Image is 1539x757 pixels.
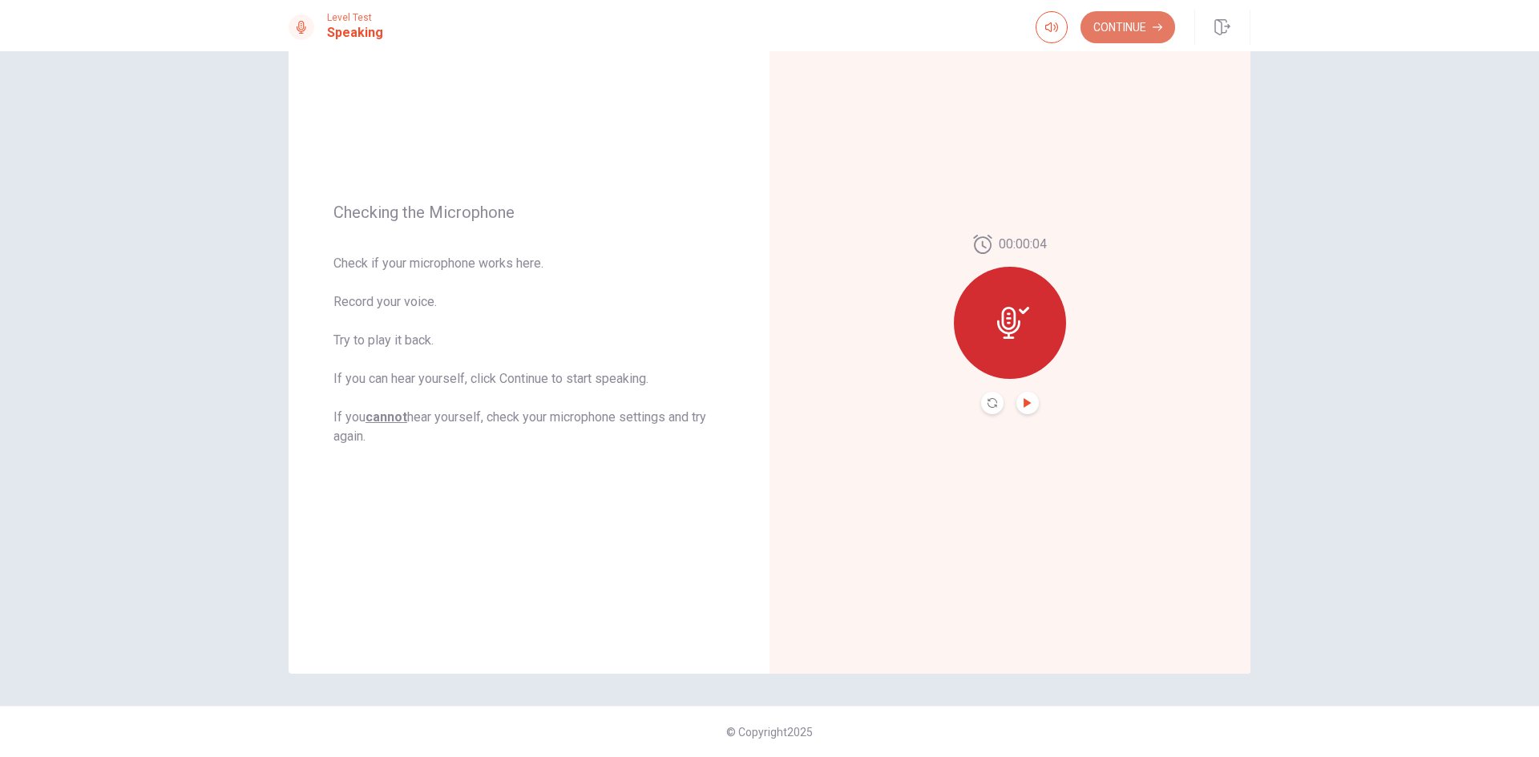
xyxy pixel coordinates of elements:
[327,23,383,42] h1: Speaking
[999,235,1047,254] span: 00:00:04
[327,12,383,23] span: Level Test
[333,203,725,222] span: Checking the Microphone
[726,726,813,739] span: © Copyright 2025
[1081,11,1175,43] button: Continue
[333,254,725,446] span: Check if your microphone works here. Record your voice. Try to play it back. If you can hear your...
[981,392,1004,414] button: Record Again
[1016,392,1039,414] button: Play Audio
[366,409,407,425] u: cannot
